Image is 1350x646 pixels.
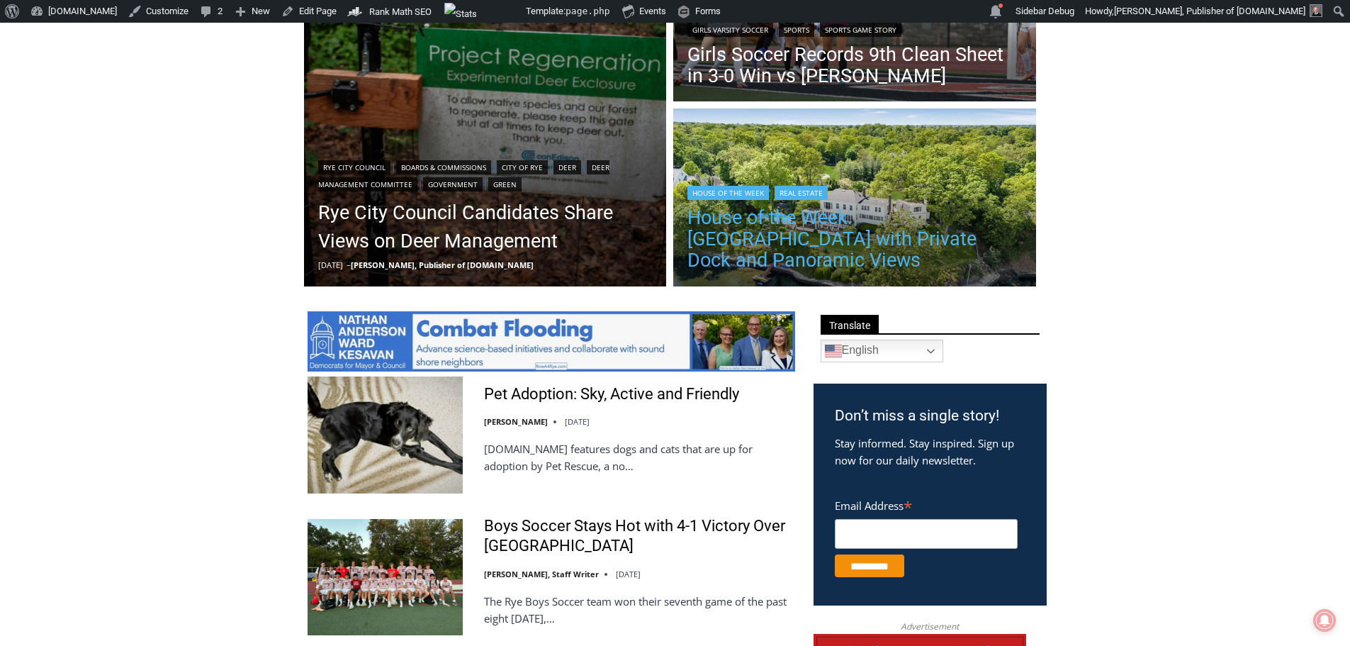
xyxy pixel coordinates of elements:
[396,160,491,174] a: Boards & Commissions
[347,260,351,270] span: –
[835,405,1025,428] h3: Don’t miss a single story!
[149,123,155,137] div: 6
[673,108,1036,290] a: Read More House of the Week: Historic Rye Waterfront Estate with Private Dock and Panoramic Views
[484,516,795,557] a: Boys Soccer Stays Hot with 4-1 Victory Over [GEOGRAPHIC_DATA]
[835,435,1025,469] p: Stay informed. Stay inspired. Sign up now for our daily newsletter.
[566,6,610,16] span: page.php
[484,416,548,427] a: [PERSON_NAME]
[318,199,653,255] a: Rye City Council Candidates Share Views on Deer Management
[488,177,522,191] a: Green
[484,593,795,627] p: The Rye Boys Soccer team won their seventh game of the past eight [DATE],…
[687,23,773,37] a: Girls Varsity Soccer
[821,315,879,334] span: Translate
[341,138,687,177] a: Intern @ [DOMAIN_NAME]
[308,377,463,493] img: Pet Adoption: Sky, Active and Friendly
[616,569,641,579] time: [DATE]
[318,160,390,174] a: Rye City Council
[779,23,814,37] a: Sports
[318,157,653,191] div: | | | | | |
[687,44,1022,87] a: Girls Soccer Records 9th Clean Sheet in 3-0 Win vs [PERSON_NAME]
[166,123,172,137] div: 6
[775,186,828,200] a: Real Estate
[565,416,590,427] time: [DATE]
[825,343,842,360] img: en
[673,108,1036,290] img: 13 Kirby Lane, Rye
[1114,6,1305,16] span: [PERSON_NAME], Publisher of [DOMAIN_NAME]
[369,6,432,17] span: Rank Math SEO
[11,143,189,175] h4: [PERSON_NAME] Read Sanctuary Fall Fest: [DATE]
[484,384,739,405] a: Pet Adoption: Sky, Active and Friendly
[358,1,670,138] div: "I learned about the history of a place I’d honestly never considered even as a resident of [GEOG...
[484,569,599,579] a: [PERSON_NAME], Staff Writer
[553,160,581,174] a: Deer
[687,183,1022,200] div: |
[1,141,212,177] a: [PERSON_NAME] Read Sanctuary Fall Fest: [DATE]
[484,440,795,474] p: [DOMAIN_NAME] features dogs and cats that are up for adoption by Pet Rescue, a no…
[835,491,1018,517] label: Email Address
[687,186,769,200] a: House of the Week
[497,160,548,174] a: City of Rye
[371,141,657,173] span: Intern @ [DOMAIN_NAME]
[820,23,901,37] a: Sports Game Story
[351,260,534,270] a: [PERSON_NAME], Publisher of [DOMAIN_NAME]
[159,123,162,137] div: /
[887,620,973,633] span: Advertisement
[444,3,524,20] img: Views over 48 hours. Click for more Jetpack Stats.
[687,207,1022,271] a: House of the Week: [GEOGRAPHIC_DATA] with Private Dock and Panoramic Views
[308,519,463,635] img: Boys Soccer Stays Hot with 4-1 Victory Over Eastchester
[149,40,205,119] div: Two by Two Animal Haven & The Nature Company: The Wild World of Animals
[821,340,943,362] a: English
[423,177,483,191] a: Government
[318,260,343,270] time: [DATE]
[687,20,1022,37] div: | |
